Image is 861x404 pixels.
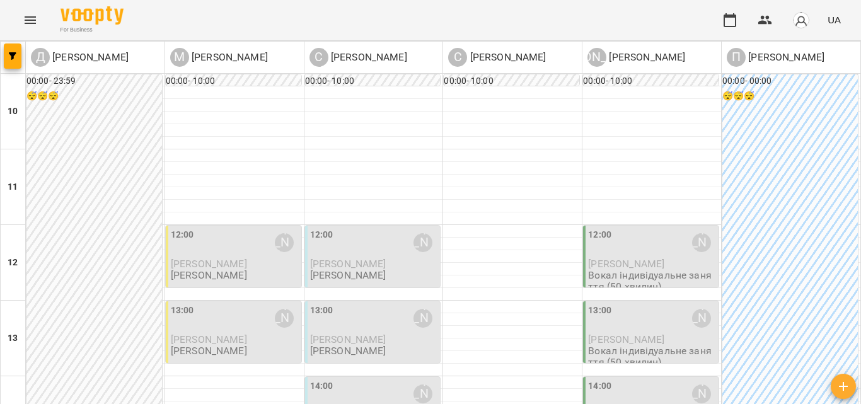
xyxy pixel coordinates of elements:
[606,50,685,65] p: [PERSON_NAME]
[413,233,432,252] div: Савіцька Зоряна
[8,256,18,270] h6: 12
[444,74,579,88] h6: 00:00 - 10:00
[50,50,129,65] p: [PERSON_NAME]
[467,50,546,65] p: [PERSON_NAME]
[171,333,247,345] span: [PERSON_NAME]
[171,304,194,318] label: 13:00
[413,384,432,403] div: Савіцька Зоряна
[166,74,301,88] h6: 00:00 - 10:00
[310,379,333,393] label: 14:00
[275,233,294,252] div: Марченкова Анастасія
[189,50,268,65] p: [PERSON_NAME]
[588,304,611,318] label: 13:00
[171,345,247,356] p: [PERSON_NAME]
[310,228,333,242] label: 12:00
[171,258,247,270] span: [PERSON_NAME]
[587,48,685,67] a: [PERSON_NAME] [PERSON_NAME]
[310,333,386,345] span: [PERSON_NAME]
[309,48,407,67] div: Савіцька Зоряна
[310,258,386,270] span: [PERSON_NAME]
[8,105,18,118] h6: 10
[823,8,846,32] button: UA
[170,48,268,67] a: М [PERSON_NAME]
[588,258,664,270] span: [PERSON_NAME]
[588,345,716,367] p: Вокал індивідуальне заняття (50 хвилин)
[305,74,441,88] h6: 00:00 - 10:00
[328,50,407,65] p: [PERSON_NAME]
[171,228,194,242] label: 12:00
[588,333,664,345] span: [PERSON_NAME]
[61,6,124,25] img: Voopty Logo
[413,309,432,328] div: Савіцька Зоряна
[831,374,856,399] button: Створити урок
[31,48,129,67] a: Д [PERSON_NAME]
[26,89,162,103] h6: 😴😴😴
[170,48,189,67] div: М
[746,50,824,65] p: [PERSON_NAME]
[310,345,386,356] p: [PERSON_NAME]
[587,48,685,67] div: Антонюк Софія
[310,304,333,318] label: 13:00
[727,48,824,67] a: П [PERSON_NAME]
[275,309,294,328] div: Марченкова Анастасія
[588,379,611,393] label: 14:00
[448,48,546,67] a: С [PERSON_NAME]
[792,11,810,29] img: avatar_s.png
[727,48,824,67] div: Полтавцева Наталя
[171,270,247,280] p: [PERSON_NAME]
[31,48,50,67] div: Д
[8,180,18,194] h6: 11
[61,26,124,34] span: For Business
[692,384,711,403] div: Антонюк Софія
[583,74,719,88] h6: 00:00 - 10:00
[722,89,858,103] h6: 😴😴😴
[722,74,858,88] h6: 00:00 - 00:00
[588,228,611,242] label: 12:00
[15,5,45,35] button: Menu
[309,48,328,67] div: С
[692,233,711,252] div: Антонюк Софія
[170,48,268,67] div: Марченкова Анастасія
[448,48,467,67] div: С
[587,48,606,67] div: [PERSON_NAME]
[828,13,841,26] span: UA
[310,270,386,280] p: [PERSON_NAME]
[588,270,716,292] p: Вокал індивідуальне заняття (50 хвилин)
[8,332,18,345] h6: 13
[448,48,546,67] div: Слободян Андрій
[26,74,162,88] h6: 00:00 - 23:59
[309,48,407,67] a: С [PERSON_NAME]
[727,48,746,67] div: П
[31,48,129,67] div: Дробна Уляна
[692,309,711,328] div: Антонюк Софія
